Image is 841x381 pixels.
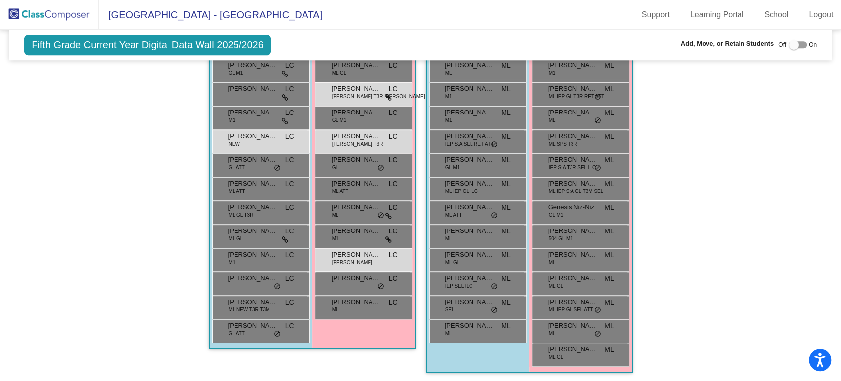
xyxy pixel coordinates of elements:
[445,226,494,236] span: [PERSON_NAME]
[605,344,614,355] span: ML
[549,69,556,76] span: M1
[229,116,235,124] span: M1
[445,250,494,260] span: [PERSON_NAME]
[605,84,614,94] span: ML
[377,164,384,172] span: do_not_disturb_alt
[445,140,494,148] span: IEP S:A SEL RET ATT
[445,93,452,100] span: M1
[285,273,294,284] span: LC
[332,179,381,189] span: [PERSON_NAME]
[605,108,614,118] span: ML
[229,330,245,337] span: GL ATT
[491,141,498,149] span: do_not_disturb_alt
[229,259,235,266] span: M1
[445,84,494,94] span: [PERSON_NAME]
[549,282,564,290] span: ML GL
[548,273,598,283] span: [PERSON_NAME]
[445,202,494,212] span: [PERSON_NAME]
[332,211,339,219] span: ML
[501,60,510,71] span: ML
[285,155,294,165] span: LC
[332,116,347,124] span: GL M1
[228,273,277,283] span: [PERSON_NAME]
[228,155,277,165] span: [PERSON_NAME] Speaks
[501,131,510,142] span: ML
[228,179,277,189] span: [PERSON_NAME]
[228,131,277,141] span: [PERSON_NAME]
[548,60,598,70] span: [PERSON_NAME]
[228,250,277,260] span: [PERSON_NAME]
[389,84,398,94] span: LC
[228,60,277,70] span: [PERSON_NAME]
[605,131,614,142] span: ML
[605,202,614,213] span: ML
[605,179,614,189] span: ML
[445,235,452,242] span: ML
[501,202,510,213] span: ML
[549,330,556,337] span: ML
[229,211,254,219] span: ML GL T3R
[228,297,277,307] span: [PERSON_NAME]
[549,164,596,171] span: IEP S:A T3R SEL ILC
[548,131,598,141] span: [PERSON_NAME]
[501,273,510,284] span: ML
[501,108,510,118] span: ML
[549,235,573,242] span: 504 GL M1
[445,306,455,313] span: SEL
[548,179,598,189] span: [PERSON_NAME]
[445,164,460,171] span: GL M1
[228,84,277,94] span: [PERSON_NAME]
[332,226,381,236] span: [PERSON_NAME]
[445,282,473,290] span: IEP SEL ILC
[594,117,601,125] span: do_not_disturb_alt
[594,164,601,172] span: do_not_disturb_alt
[389,250,398,260] span: LC
[285,297,294,307] span: LC
[332,164,338,171] span: GL
[548,108,598,117] span: [PERSON_NAME]
[549,93,604,100] span: ML IEP GL T3R RET ATT
[285,84,294,94] span: LC
[501,179,510,189] span: ML
[501,321,510,331] span: ML
[548,155,598,165] span: [PERSON_NAME]
[445,273,494,283] span: [PERSON_NAME]
[491,306,498,314] span: do_not_disturb_alt
[389,155,398,165] span: LC
[285,60,294,71] span: LC
[445,69,452,76] span: ML
[548,84,598,94] span: [PERSON_NAME]
[445,259,460,266] span: ML GL
[445,108,494,117] span: [PERSON_NAME]
[491,212,498,220] span: do_not_disturb_alt
[549,140,577,148] span: ML SPS T3R
[332,131,381,141] span: [PERSON_NAME]
[548,321,598,331] span: [PERSON_NAME]
[445,321,494,331] span: [PERSON_NAME] [PERSON_NAME]
[332,235,339,242] span: M1
[389,226,398,236] span: LC
[285,250,294,260] span: LC
[24,35,271,55] span: Fifth Grade Current Year Digital Data Wall 2025/2026
[389,202,398,213] span: LC
[445,211,462,219] span: ML ATT
[229,235,243,242] span: ML GL
[501,84,510,94] span: ML
[332,84,381,94] span: [PERSON_NAME]
[332,140,383,148] span: [PERSON_NAME] T3R
[389,297,398,307] span: LC
[274,164,281,172] span: do_not_disturb_alt
[501,297,510,307] span: ML
[605,226,614,236] span: ML
[228,226,277,236] span: [PERSON_NAME]
[501,250,510,260] span: ML
[548,226,598,236] span: [PERSON_NAME]
[445,60,494,70] span: [PERSON_NAME]
[285,202,294,213] span: LC
[445,116,452,124] span: M1
[605,321,614,331] span: ML
[756,7,796,23] a: School
[809,40,817,49] span: On
[594,330,601,338] span: do_not_disturb_alt
[389,179,398,189] span: LC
